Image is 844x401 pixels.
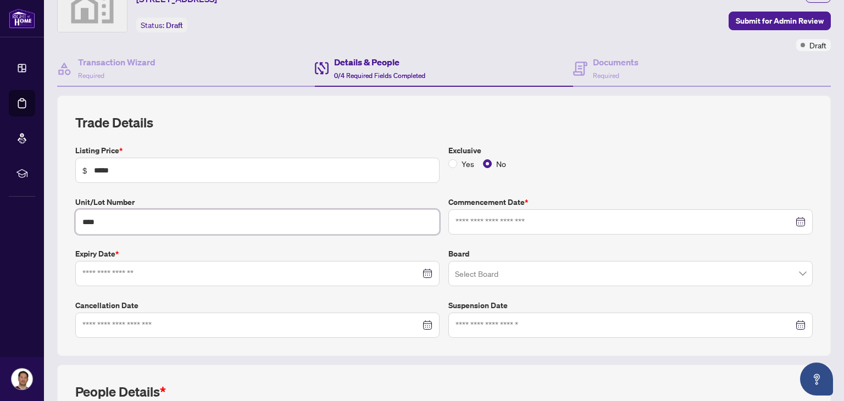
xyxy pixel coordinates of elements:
[75,383,166,400] h2: People Details
[492,158,510,170] span: No
[334,55,425,69] h4: Details & People
[800,363,833,396] button: Open asap
[736,12,824,30] span: Submit for Admin Review
[448,248,813,260] label: Board
[75,114,813,131] h2: Trade Details
[82,164,87,176] span: $
[448,196,813,208] label: Commencement Date
[136,18,187,32] div: Status:
[78,55,156,69] h4: Transaction Wizard
[75,196,440,208] label: Unit/Lot Number
[448,299,813,311] label: Suspension Date
[166,20,183,30] span: Draft
[448,144,813,157] label: Exclusive
[593,55,638,69] h4: Documents
[12,369,32,389] img: Profile Icon
[75,144,440,157] label: Listing Price
[75,248,440,260] label: Expiry Date
[9,8,35,29] img: logo
[334,71,425,80] span: 0/4 Required Fields Completed
[729,12,831,30] button: Submit for Admin Review
[75,299,440,311] label: Cancellation Date
[809,39,826,51] span: Draft
[78,71,104,80] span: Required
[593,71,619,80] span: Required
[457,158,479,170] span: Yes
